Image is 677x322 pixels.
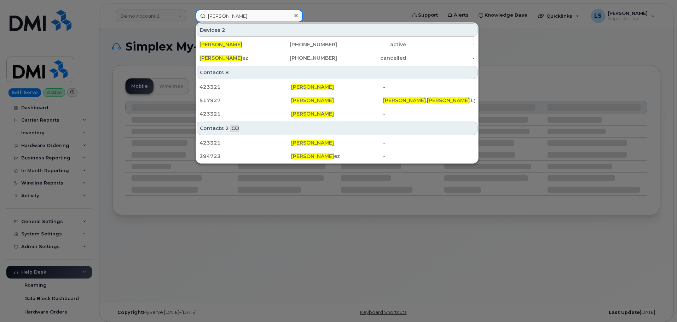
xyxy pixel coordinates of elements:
span: [PERSON_NAME] [199,41,242,48]
div: - [406,54,475,62]
div: - [383,153,475,160]
span: 2 [222,27,225,34]
span: 2 [225,125,229,132]
a: 517927[PERSON_NAME][PERSON_NAME].[PERSON_NAME]1@[PERSON_NAME][DOMAIN_NAME] [197,94,478,107]
div: - [383,83,475,90]
div: . 1@[PERSON_NAME][DOMAIN_NAME] [383,97,475,104]
div: 394723 [199,153,291,160]
span: [PERSON_NAME] [291,97,334,104]
a: 394723[PERSON_NAME]ez- [197,150,478,163]
span: [PERSON_NAME] [383,97,426,104]
div: [PHONE_NUMBER] [268,54,337,62]
div: 423321 [199,139,291,146]
span: [PERSON_NAME] [291,140,334,146]
a: [PERSON_NAME]ez[PHONE_NUMBER]cancelled- [197,52,478,64]
div: - [383,139,475,146]
a: 423321[PERSON_NAME]- [197,107,478,120]
div: Contacts [197,122,478,135]
div: 423321 [199,110,291,117]
div: active [337,41,406,48]
div: ez [199,54,268,62]
a: 423321[PERSON_NAME]- [197,81,478,93]
span: [PERSON_NAME] [291,153,334,159]
a: [PERSON_NAME][PHONE_NUMBER]active- [197,38,478,51]
span: [PERSON_NAME] [199,55,242,61]
div: ez [291,153,383,160]
span: [PERSON_NAME] [427,97,470,104]
div: - [406,41,475,48]
span: .CO [230,125,239,132]
span: [PERSON_NAME] [291,84,334,90]
span: 8 [225,69,229,76]
div: Contacts [197,66,478,79]
div: cancelled [337,54,406,62]
div: - [383,110,475,117]
div: 517927 [199,97,291,104]
a: 423321[PERSON_NAME]- [197,136,478,149]
div: 423321 [199,83,291,90]
div: [PHONE_NUMBER] [268,41,337,48]
span: [PERSON_NAME] [291,111,334,117]
div: Devices [197,23,478,37]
